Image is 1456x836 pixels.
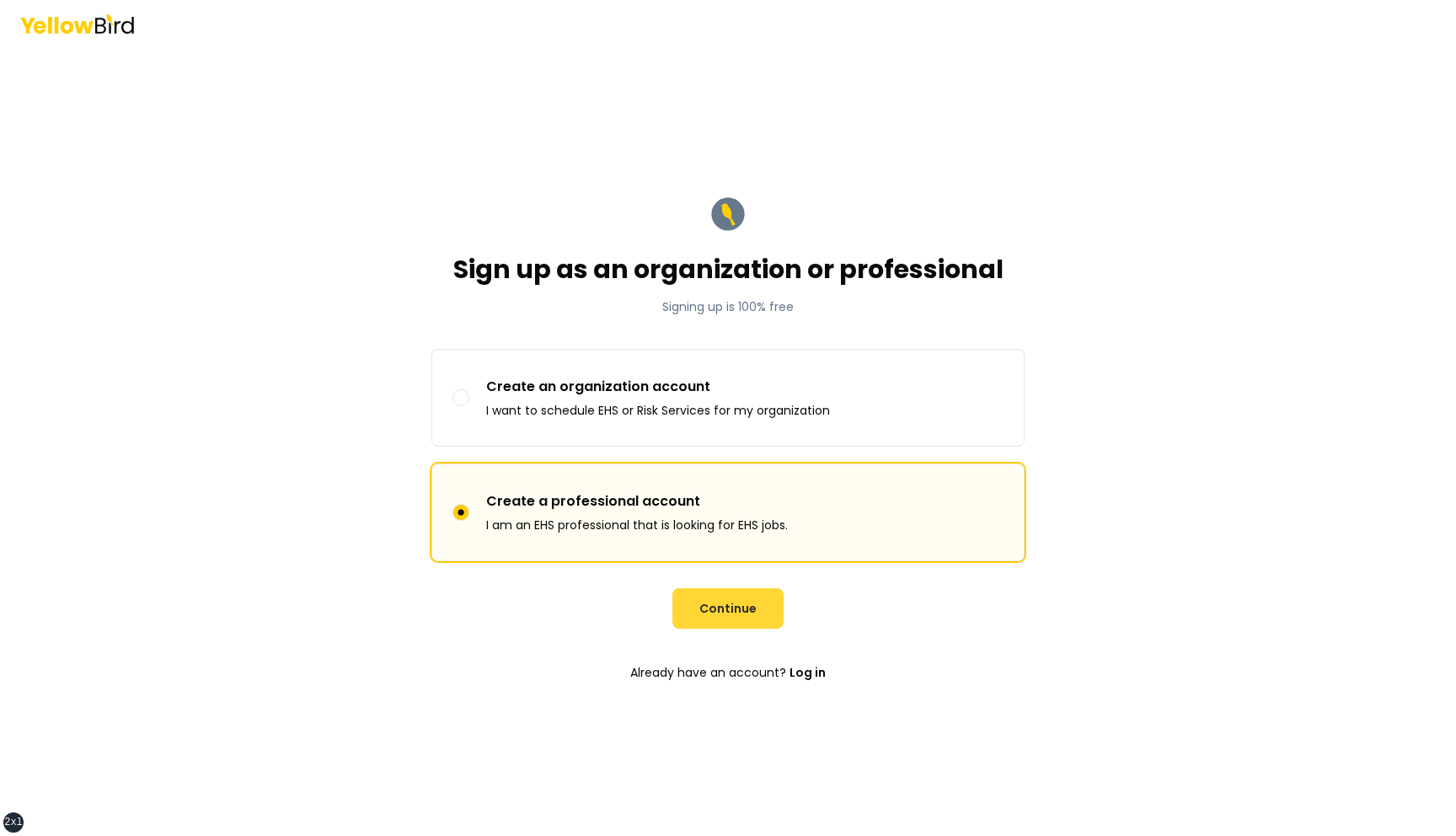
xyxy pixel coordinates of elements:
p: Create a professional account [486,491,788,512]
p: Create an organization account [486,377,830,397]
button: Create a professional accountI am an EHS professional that is looking for EHS jobs. [452,504,469,521]
p: I want to schedule EHS or Risk Services for my organization [486,402,830,419]
button: Create an organization accountI want to schedule EHS or Risk Services for my organization [452,389,469,406]
div: 2xl [4,816,23,829]
h1: Sign up as an organization or professional [453,255,1004,285]
a: Log in [790,656,826,689]
button: Continue [672,588,784,629]
p: I am an EHS professional that is looking for EHS jobs. [486,517,788,533]
p: Signing up is 100% free [453,298,1004,315]
p: Already have an account? [431,656,1025,689]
